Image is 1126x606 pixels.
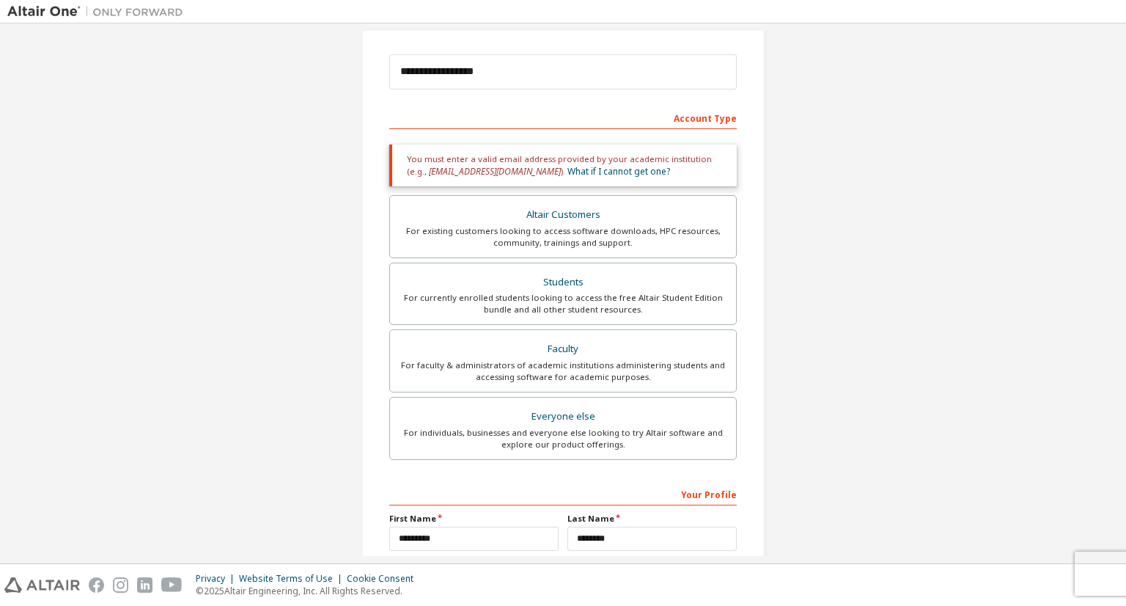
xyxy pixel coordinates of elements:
[389,513,559,525] label: First Name
[399,339,727,359] div: Faculty
[389,482,737,505] div: Your Profile
[399,359,727,383] div: For faculty & administrators of academic institutions administering students and accessing softwa...
[89,577,104,593] img: facebook.svg
[239,573,347,585] div: Website Terms of Use
[399,205,727,225] div: Altair Customers
[567,165,670,178] a: What if I cannot get one?
[4,577,80,593] img: altair_logo.svg
[399,225,727,249] div: For existing customers looking to access software downloads, HPC resources, community, trainings ...
[389,145,737,186] div: You must enter a valid email address provided by your academic institution (e.g., ).
[567,513,737,525] label: Last Name
[7,4,191,19] img: Altair One
[399,406,727,427] div: Everyone else
[347,573,422,585] div: Cookie Consent
[399,427,727,450] div: For individuals, businesses and everyone else looking to try Altair software and explore our prod...
[429,165,561,178] span: [EMAIL_ADDRESS][DOMAIN_NAME]
[389,106,737,129] div: Account Type
[399,272,727,293] div: Students
[196,573,239,585] div: Privacy
[113,577,128,593] img: instagram.svg
[137,577,152,593] img: linkedin.svg
[399,292,727,315] div: For currently enrolled students looking to access the free Altair Student Edition bundle and all ...
[161,577,183,593] img: youtube.svg
[196,585,422,597] p: © 2025 Altair Engineering, Inc. All Rights Reserved.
